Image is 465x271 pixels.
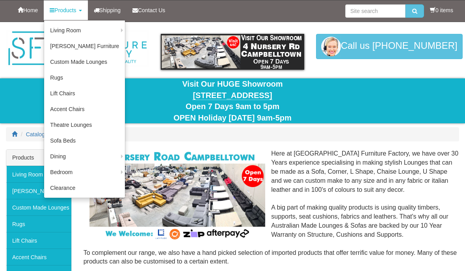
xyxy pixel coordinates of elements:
a: Sofa Beds [44,133,125,148]
span: Products [54,7,76,13]
img: Corner Modular Lounges [89,149,266,241]
a: Lift Chairs [44,85,125,101]
span: Home [23,7,38,13]
li: 0 items [430,6,453,14]
a: Rugs [44,70,125,85]
a: Catalog [26,131,45,137]
a: [PERSON_NAME] Furniture [44,38,125,54]
a: Lift Chairs [6,232,71,249]
a: Living Room [44,22,125,38]
a: Dining [44,148,125,164]
a: Bedroom [44,164,125,180]
img: Sydney Furniture Factory [6,30,149,67]
a: Custom Made Lounges [6,199,71,215]
a: Contact Us [126,0,171,20]
span: Shipping [99,7,121,13]
img: showroom.gif [161,34,304,70]
a: Accent Chairs [44,101,125,117]
a: Accent Chairs [6,249,71,265]
div: Visit Our HUGE Showroom Open 7 Days 9am to 5pm OPEN Holiday [DATE] 9am-5pm [6,78,459,123]
a: Clearance [44,180,125,196]
a: Custom Made Lounges [44,54,125,70]
a: Home [12,0,44,20]
a: Shipping [88,0,127,20]
a: Products [44,0,87,20]
div: Products [6,150,71,166]
a: Rugs [6,215,71,232]
input: Site search [345,4,405,18]
span: Contact Us [138,7,165,13]
a: Living Room [6,166,71,182]
a: Theatre Lounges [44,117,125,133]
a: [PERSON_NAME] Furniture [6,182,71,199]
